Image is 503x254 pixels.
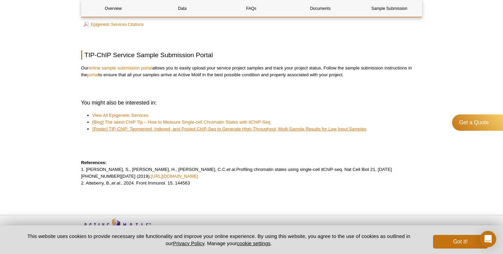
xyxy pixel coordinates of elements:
h3: You might also be interested in: [81,99,422,107]
a: online sample submission portal [88,65,152,70]
a: portal [87,72,98,77]
div: Open Intercom Messenger [480,231,496,247]
p: 1. [PERSON_NAME], S., [PERSON_NAME], H., [PERSON_NAME], C.C. Profiling chromatin states using sin... [81,159,422,187]
p: This website uses cookies to provide necessary site functionality and improve your online experie... [16,233,422,247]
a: Epigenetic Services Citations [84,20,144,29]
button: Got it! [433,235,487,249]
a: View All Epigenetic Services [92,112,148,119]
em: et al. [227,167,236,172]
a: [Blog] The latest ChIP Tip – How to Measure Single-cell Chromatin States with itChIP-Seq [92,119,270,126]
a: FAQs [219,0,283,17]
strong: References: [81,160,107,165]
em: et al. [111,180,121,186]
a: Sample Submission [357,0,421,17]
h2: TIP-ChIP Service Sample Submission Portal [81,50,422,60]
a: Documents [288,0,352,17]
a: Get a Quote [452,114,503,131]
a: [Poster] TIP-ChIP: Tagmented, Indexed, and Pooled ChIP-Seq to Generate High-Throughput, Multi-Sam... [92,126,366,132]
p: Our allows you to easily upload your service project samples and track your project status. Follo... [81,65,422,78]
img: Active Motif, [78,215,156,243]
a: [URL][DOMAIN_NAME] [151,174,198,179]
button: cookie settings [237,240,270,246]
a: Privacy Policy [173,240,204,246]
a: Overview [82,0,145,17]
a: Data [150,0,214,17]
